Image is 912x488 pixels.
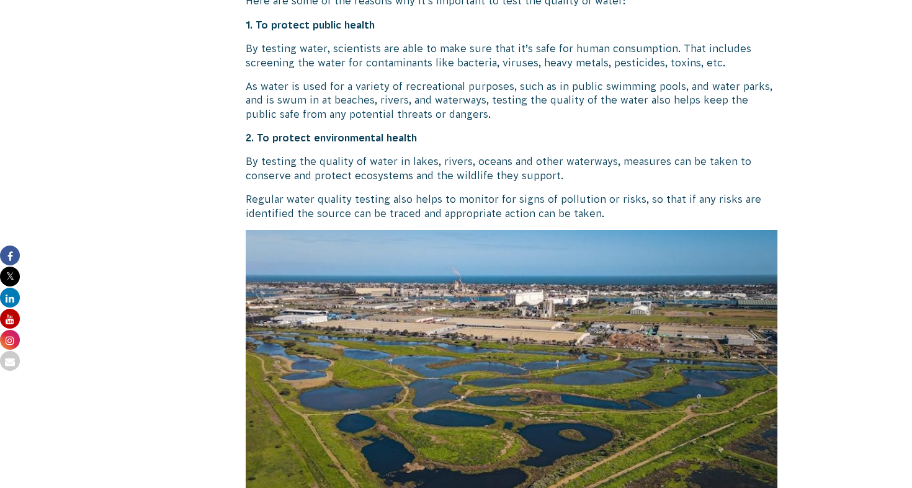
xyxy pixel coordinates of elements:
strong: 2. To protect environmental health [246,132,417,143]
p: By testing water, scientists are able to make sure that it’s safe for human consumption. That inc... [246,42,778,69]
p: As water is used for a variety of recreational purposes, such as in public swimming pools, and wa... [246,79,778,121]
p: By testing the quality of water in lakes, rivers, oceans and other waterways, measures can be tak... [246,154,778,182]
p: Regular water quality testing also helps to monitor for signs of pollution or risks, so that if a... [246,192,778,220]
strong: 1. To protect public health [246,19,375,30]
